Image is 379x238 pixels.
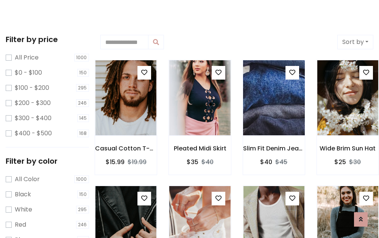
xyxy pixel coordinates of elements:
[128,158,147,166] del: $19.99
[6,157,89,166] h5: Filter by color
[77,114,89,122] span: 145
[15,53,39,62] label: All Price
[334,158,346,166] h6: $25
[337,35,373,49] button: Sort by
[74,175,89,183] span: 1000
[77,69,89,77] span: 150
[15,99,51,108] label: $200 - $300
[243,145,305,152] h6: Slim Fit Denim Jeans
[187,158,198,166] h6: $35
[15,205,32,214] label: White
[76,99,89,107] span: 246
[76,84,89,92] span: 295
[106,158,125,166] h6: $15.99
[201,158,214,166] del: $40
[76,206,89,213] span: 295
[15,68,42,77] label: $0 - $100
[76,221,89,229] span: 246
[349,158,361,166] del: $30
[74,54,89,61] span: 1000
[95,145,157,152] h6: Casual Cotton T-Shirt
[77,130,89,137] span: 168
[169,145,231,152] h6: Pleated Midi Skirt
[15,220,26,229] label: Red
[15,175,40,184] label: All Color
[317,145,379,152] h6: Wide Brim Sun Hat
[15,114,51,123] label: $300 - $400
[15,83,49,92] label: $100 - $200
[15,190,31,199] label: Black
[77,191,89,198] span: 150
[15,129,52,138] label: $400 - $500
[275,158,287,166] del: $45
[6,35,89,44] h5: Filter by price
[260,158,272,166] h6: $40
